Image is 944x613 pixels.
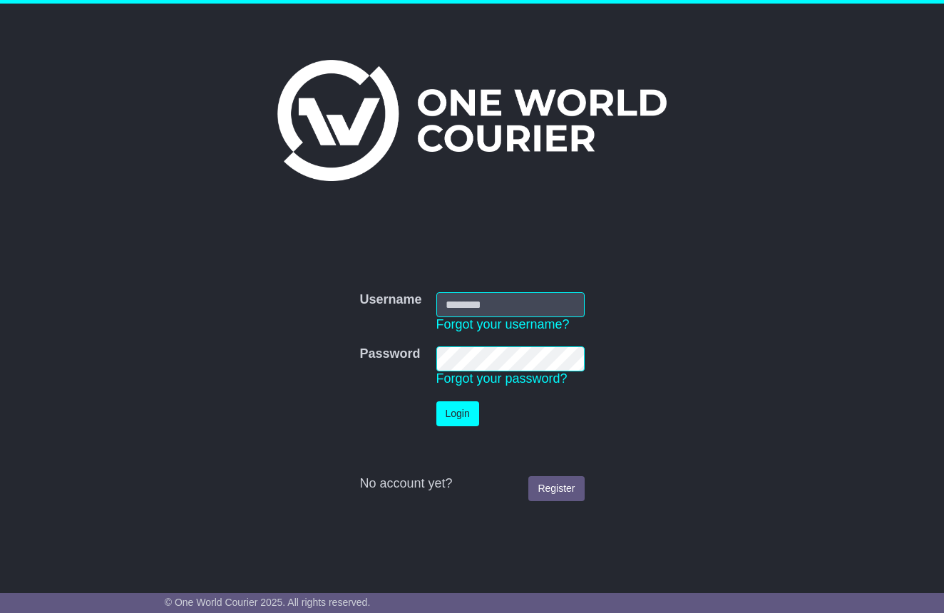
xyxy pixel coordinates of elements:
[436,371,568,386] a: Forgot your password?
[436,317,570,331] a: Forgot your username?
[436,401,479,426] button: Login
[277,60,667,181] img: One World
[359,346,420,362] label: Password
[359,476,584,492] div: No account yet?
[359,292,421,308] label: Username
[165,597,371,608] span: © One World Courier 2025. All rights reserved.
[528,476,584,501] a: Register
